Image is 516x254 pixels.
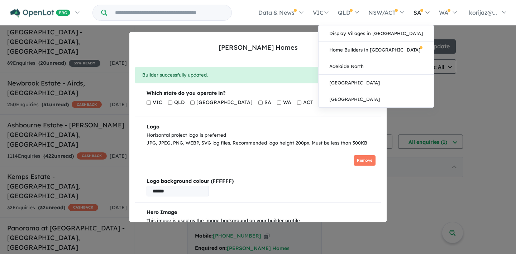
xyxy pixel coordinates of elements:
input: ACT [297,97,301,108]
input: SA [258,97,263,108]
input: VIC [147,97,151,108]
b: Logo background colour (FFFFFF) [147,177,376,186]
span: WA [283,98,291,107]
b: Hero Image [147,209,177,215]
b: Logo [147,123,159,130]
span: [GEOGRAPHIC_DATA] [196,98,253,107]
div: Horizontal project logo is preferred JPG, JPEG, PNG, WEBP, SVG log files. Recommended logo height... [147,131,376,147]
span: VIC [153,98,162,107]
div: Builder successfully updated. [135,67,381,83]
b: Which state do you operate in? [147,90,226,96]
span: korijaz@... [469,9,497,16]
div: [PERSON_NAME] Homes [219,43,298,52]
input: Try estate name, suburb, builder or developer [109,5,230,20]
input: QLD [168,97,172,108]
input: WA [277,97,281,108]
img: Openlot PRO Logo White [10,9,70,18]
button: Remove [354,155,376,166]
a: [GEOGRAPHIC_DATA] [319,91,434,107]
input: [GEOGRAPHIC_DATA] [190,97,195,108]
span: SA [264,98,271,107]
img: Rawson%20Homes___1757035968.png [147,150,324,171]
div: This image is used as the image background on your builder profile No words allowed in the image.... [147,217,376,248]
span: ACT [303,98,313,107]
a: [GEOGRAPHIC_DATA] [319,75,434,91]
a: Adelaide North [319,58,434,75]
span: QLD [174,98,185,107]
a: Display Villages in [GEOGRAPHIC_DATA] [319,25,434,42]
a: Home Builders in [GEOGRAPHIC_DATA] [319,42,434,58]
